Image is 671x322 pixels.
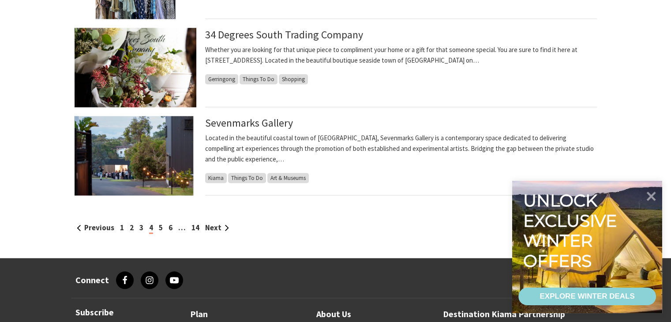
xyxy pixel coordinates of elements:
[240,74,277,84] span: Things To Do
[205,74,238,84] span: Gerringong
[228,173,266,183] span: Things To Do
[75,116,196,195] img: Picture of the Side of Building with pathway, grass and large tree next to building.
[75,307,168,318] h3: Subscribe
[279,74,308,84] span: Shopping
[267,173,309,183] span: Art & Museums
[205,45,597,66] p: Whether you are looking for that unique piece to compliment your home or a gift for that someone ...
[205,116,293,130] a: Sevenmarks Gallery
[190,307,208,322] a: Plan
[205,28,363,41] a: 34 Degrees South Trading Company
[205,133,597,165] p: Located in the beautiful coastal town of [GEOGRAPHIC_DATA], Sevenmarks Gallery is a contemporary ...
[191,223,199,232] a: 14
[205,173,227,183] span: Kiama
[316,307,351,322] a: About Us
[149,223,153,234] span: 4
[130,223,134,232] a: 2
[169,223,172,232] a: 6
[178,223,186,232] span: …
[443,307,565,322] a: Destination Kiama Partnership
[77,223,114,232] a: Previous
[523,191,621,271] div: Unlock exclusive winter offers
[518,288,656,305] a: EXPLORE WINTER DEALS
[159,223,163,232] a: 5
[540,288,634,305] div: EXPLORE WINTER DEALS
[139,223,143,232] a: 3
[205,223,229,232] a: Next
[75,275,109,285] h3: Connect
[120,223,124,232] a: 1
